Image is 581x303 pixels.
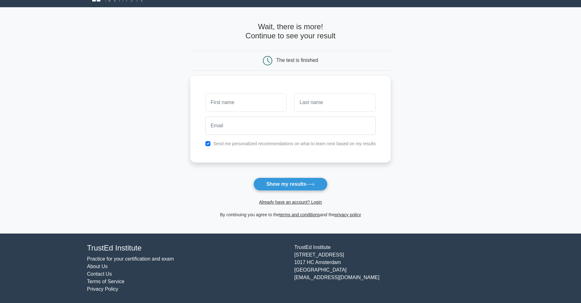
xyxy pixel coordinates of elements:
[290,244,498,293] div: TrustEd Institute [STREET_ADDRESS] 1017 HC Amsterdam [GEOGRAPHIC_DATA] [EMAIL_ADDRESS][DOMAIN_NAME]
[87,286,118,292] a: Privacy Policy
[87,256,174,262] a: Practice for your certification and exam
[87,279,124,284] a: Terms of Service
[294,93,376,112] input: Last name
[213,141,376,146] label: Send me personalized recommendations on what to learn next based on my results
[280,212,320,217] a: terms and conditions
[253,178,328,191] button: Show my results
[87,264,108,269] a: About Us
[259,200,322,205] a: Already have an account? Login
[205,117,376,135] input: Email
[335,212,361,217] a: privacy policy
[87,271,112,277] a: Contact Us
[276,58,318,63] div: The test is finished
[190,22,391,41] h4: Wait, there is more! Continue to see your result
[87,244,287,253] h4: TrustEd Institute
[205,93,287,112] input: First name
[187,211,395,218] div: By continuing you agree to the and the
